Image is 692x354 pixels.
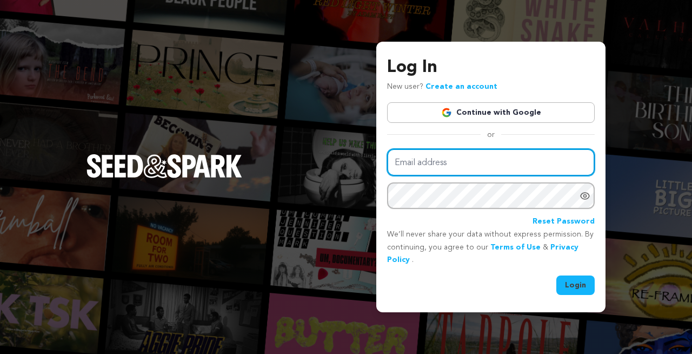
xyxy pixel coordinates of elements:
a: Continue with Google [387,102,595,123]
img: Google logo [441,107,452,118]
input: Email address [387,149,595,176]
a: Create an account [425,83,497,90]
a: Show password as plain text. Warning: this will display your password on the screen. [580,191,590,201]
p: We’ll never share your data without express permission. By continuing, you agree to our & . [387,228,595,267]
a: Reset Password [533,215,595,228]
h3: Log In [387,55,595,81]
p: New user? [387,81,497,94]
a: Seed&Spark Homepage [86,154,242,200]
button: Login [556,276,595,295]
img: Seed&Spark Logo [86,154,242,178]
span: or [481,129,501,140]
a: Terms of Use [490,244,541,251]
